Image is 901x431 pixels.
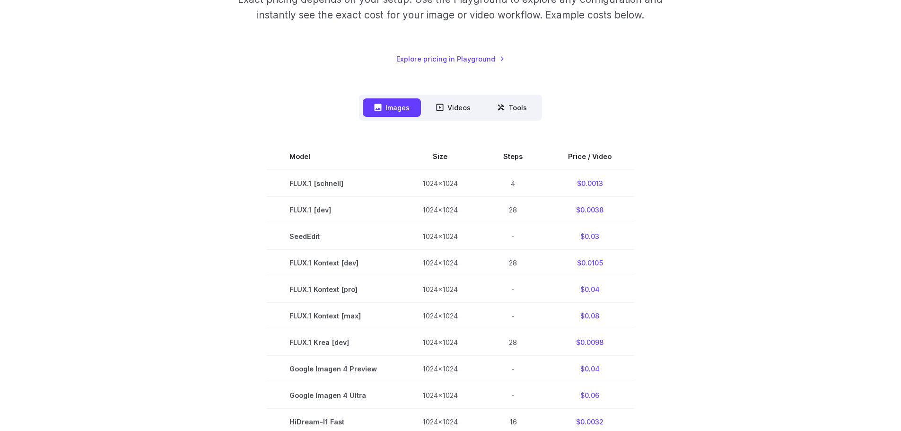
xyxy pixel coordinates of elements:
[267,143,400,170] th: Model
[481,223,545,249] td: -
[400,196,481,223] td: 1024x1024
[400,223,481,249] td: 1024x1024
[481,329,545,356] td: 28
[400,276,481,302] td: 1024x1024
[400,170,481,197] td: 1024x1024
[396,53,505,64] a: Explore pricing in Playground
[400,249,481,276] td: 1024x1024
[267,382,400,409] td: Google Imagen 4 Ultra
[545,223,634,249] td: $0.03
[267,303,400,329] td: FLUX.1 Kontext [max]
[545,249,634,276] td: $0.0105
[425,98,482,117] button: Videos
[267,329,400,356] td: FLUX.1 Krea [dev]
[481,276,545,302] td: -
[481,382,545,409] td: -
[400,382,481,409] td: 1024x1024
[267,249,400,276] td: FLUX.1 Kontext [dev]
[267,276,400,302] td: FLUX.1 Kontext [pro]
[545,170,634,197] td: $0.0013
[486,98,538,117] button: Tools
[545,356,634,382] td: $0.04
[545,303,634,329] td: $0.08
[267,356,400,382] td: Google Imagen 4 Preview
[400,143,481,170] th: Size
[267,223,400,249] td: SeedEdit
[545,276,634,302] td: $0.04
[267,196,400,223] td: FLUX.1 [dev]
[400,329,481,356] td: 1024x1024
[545,382,634,409] td: $0.06
[481,170,545,197] td: 4
[400,303,481,329] td: 1024x1024
[545,143,634,170] th: Price / Video
[545,196,634,223] td: $0.0038
[545,329,634,356] td: $0.0098
[481,143,545,170] th: Steps
[481,196,545,223] td: 28
[481,249,545,276] td: 28
[481,356,545,382] td: -
[400,356,481,382] td: 1024x1024
[267,170,400,197] td: FLUX.1 [schnell]
[481,303,545,329] td: -
[363,98,421,117] button: Images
